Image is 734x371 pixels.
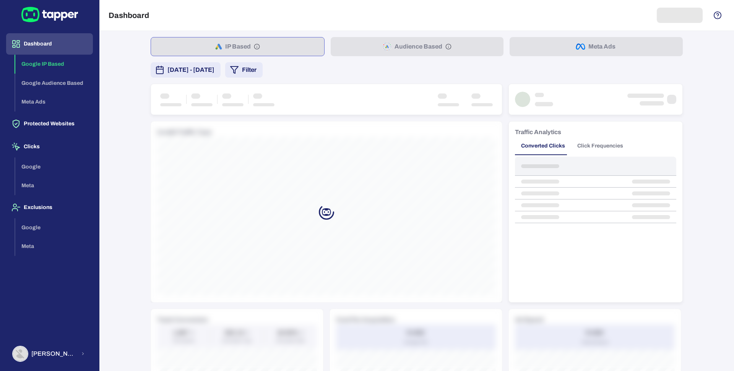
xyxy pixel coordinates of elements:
button: Clicks [6,136,93,157]
a: Dashboard [6,40,93,47]
button: Abdul Haseeb[PERSON_NAME] [PERSON_NAME] [6,343,93,365]
button: [DATE] - [DATE] [151,62,221,78]
button: Protected Websites [6,113,93,134]
span: [PERSON_NAME] [PERSON_NAME] [31,350,76,358]
h6: Traffic Analytics [515,128,561,137]
button: Filter [225,62,263,78]
button: Converted Clicks [515,137,571,155]
img: Abdul Haseeb [13,347,28,361]
button: Dashboard [6,33,93,55]
button: Click Frequencies [571,137,629,155]
span: [DATE] - [DATE] [167,65,214,75]
h5: Dashboard [109,11,149,20]
a: Exclusions [6,204,93,210]
a: Clicks [6,143,93,149]
button: Exclusions [6,197,93,218]
a: Protected Websites [6,120,93,126]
